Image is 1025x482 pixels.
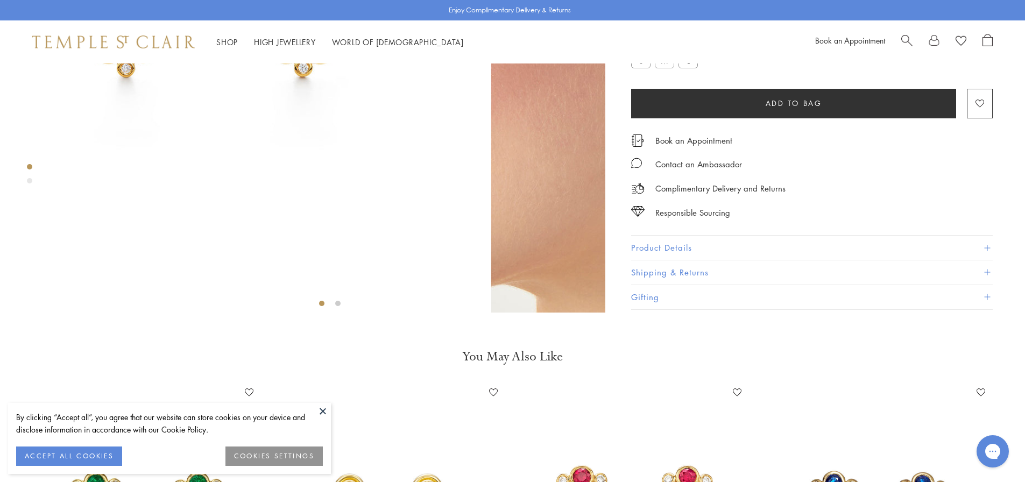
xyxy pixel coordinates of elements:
[216,36,464,49] nav: Main navigation
[631,285,993,309] button: Gifting
[815,35,885,46] a: Book an Appointment
[332,37,464,47] a: World of [DEMOGRAPHIC_DATA]World of [DEMOGRAPHIC_DATA]
[631,89,956,118] button: Add to bag
[16,411,323,436] div: By clicking “Accept all”, you agree that our website can store cookies on your device and disclos...
[32,36,195,48] img: Temple St. Clair
[971,431,1014,471] iframe: Gorgias live chat messenger
[225,446,323,466] button: COOKIES SETTINGS
[655,134,732,146] a: Book an Appointment
[956,34,966,50] a: View Wishlist
[631,182,645,195] img: icon_delivery.svg
[655,182,786,195] p: Complimentary Delivery and Returns
[766,97,822,109] span: Add to bag
[631,236,993,260] button: Product Details
[27,161,32,192] div: Product gallery navigation
[631,158,642,168] img: MessageIcon-01_2.svg
[216,37,238,47] a: ShopShop
[631,260,993,285] button: Shipping & Returns
[655,206,730,219] div: Responsible Sourcing
[982,34,993,50] a: Open Shopping Bag
[254,37,316,47] a: High JewelleryHigh Jewellery
[655,158,742,171] div: Contact an Ambassador
[16,446,122,466] button: ACCEPT ALL COOKIES
[901,34,913,50] a: Search
[43,348,982,365] h3: You May Also Like
[631,206,645,217] img: icon_sourcing.svg
[449,5,571,16] p: Enjoy Complimentary Delivery & Returns
[631,134,644,147] img: icon_appointment.svg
